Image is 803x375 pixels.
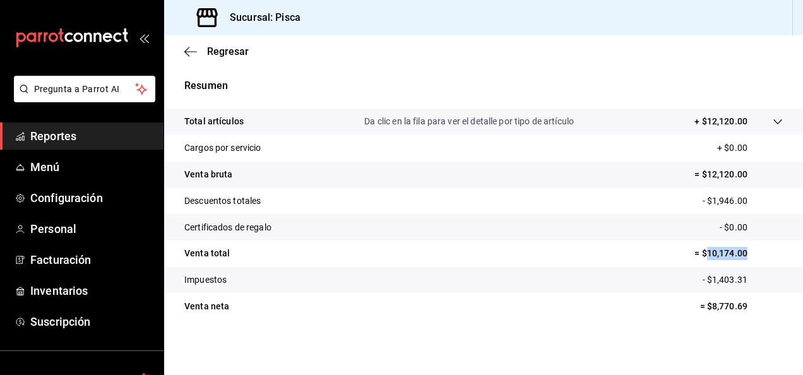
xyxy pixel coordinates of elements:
span: Reportes [30,128,153,145]
p: Da clic en la fila para ver el detalle por tipo de artículo [364,115,574,128]
p: + $0.00 [717,141,783,155]
span: Personal [30,220,153,237]
p: Descuentos totales [184,194,261,208]
h3: Sucursal: Pisca [220,10,300,25]
p: Impuestos [184,273,227,287]
p: Venta bruta [184,168,232,181]
p: - $1,946.00 [703,194,783,208]
p: = $8,770.69 [700,300,783,313]
span: Facturación [30,251,153,268]
span: Menú [30,158,153,176]
span: Inventarios [30,282,153,299]
p: + $12,120.00 [694,115,747,128]
span: Regresar [207,45,249,57]
p: - $1,403.31 [703,273,783,287]
a: Pregunta a Parrot AI [9,92,155,105]
span: Suscripción [30,313,153,330]
p: Certificados de regalo [184,221,271,234]
span: Pregunta a Parrot AI [34,83,136,96]
p: Resumen [184,78,783,93]
p: - $0.00 [720,221,783,234]
button: Pregunta a Parrot AI [14,76,155,102]
button: Regresar [184,45,249,57]
p: Cargos por servicio [184,141,261,155]
span: Configuración [30,189,153,206]
button: open_drawer_menu [139,33,149,43]
p: = $12,120.00 [694,168,783,181]
p: Venta total [184,247,230,260]
p: Total artículos [184,115,244,128]
p: = $10,174.00 [694,247,783,260]
p: Venta neta [184,300,229,313]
